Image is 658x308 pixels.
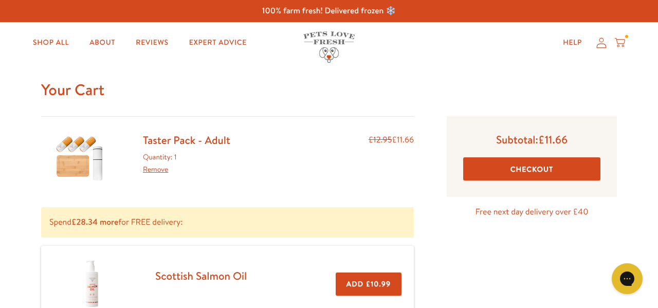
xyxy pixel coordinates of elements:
[607,260,648,298] iframe: Gorgias live chat messenger
[41,207,414,238] p: Spend for FREE delivery:
[181,32,255,53] a: Expert Advice
[71,216,118,228] b: £28.34 more
[155,268,247,283] a: Scottish Salmon Oil
[25,32,77,53] a: Shop All
[54,133,105,183] img: Taster Pack - Adult
[555,32,590,53] a: Help
[463,157,600,180] button: Checkout
[143,133,230,148] a: Taster Pack - Adult
[143,164,168,174] a: Remove
[303,31,355,63] img: Pets Love Fresh
[81,32,123,53] a: About
[127,32,176,53] a: Reviews
[41,80,617,100] h1: Your Cart
[369,133,414,183] div: £11.66
[447,205,617,219] p: Free next day delivery over £40
[538,132,568,147] span: £11.66
[463,133,600,147] p: Subtotal:
[369,134,392,146] s: £12.95
[336,273,401,296] button: Add £10.99
[143,151,230,176] div: Quantity: 1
